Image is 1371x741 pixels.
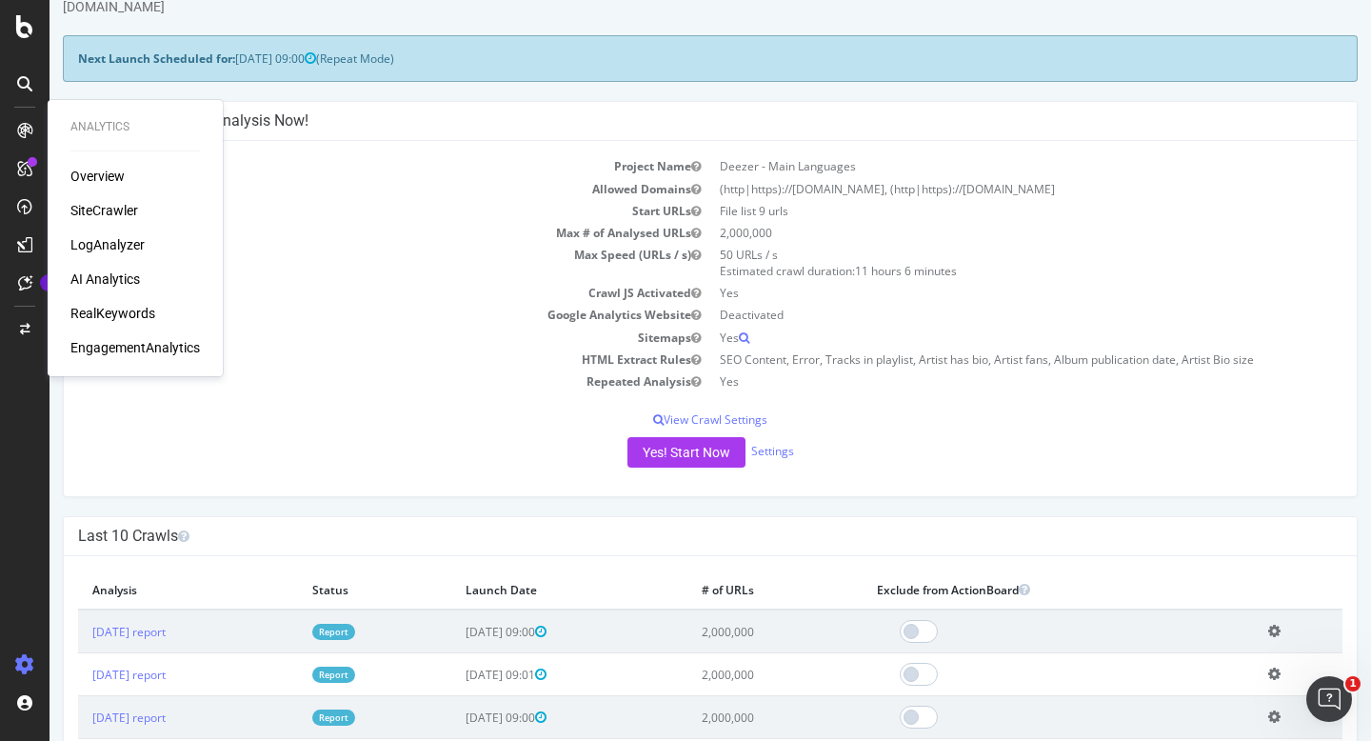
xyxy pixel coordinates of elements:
th: Analysis [29,571,248,610]
th: Launch Date [402,571,638,610]
td: SEO Content, Error, Tracks in playlist, Artist has bio, Artist fans, Album publication date, Arti... [661,349,1293,370]
span: [DATE] 09:01 [416,667,497,683]
h4: Configure your New Analysis Now! [29,111,1293,130]
div: Tooltip anchor [40,274,57,291]
td: 50 URLs / s Estimated crawl duration: [661,244,1293,282]
td: File list 9 urls [661,200,1293,222]
td: Yes [661,282,1293,304]
td: Deezer - Main Languages [661,155,1293,177]
td: HTML Extract Rules [29,349,661,370]
td: Deactivated [661,304,1293,326]
a: RealKeywords [70,304,155,323]
td: Sitemaps [29,327,661,349]
th: Exclude from ActionBoard [813,571,1205,610]
td: Repeated Analysis [29,370,661,392]
strong: Next Launch Scheduled for: [29,50,186,67]
td: Max Speed (URLs / s) [29,244,661,282]
a: LogAnalyzer [70,235,145,254]
a: Report [263,667,306,683]
td: Crawl JS Activated [29,282,661,304]
div: (Repeat Mode) [13,35,1308,82]
th: Status [248,571,403,610]
td: Max # of Analysed URLs [29,222,661,244]
td: 2,000,000 [661,222,1293,244]
button: Yes! Start Now [578,437,696,468]
iframe: Intercom live chat [1306,676,1352,722]
span: 11 hours 6 minutes [805,263,907,279]
td: Yes [661,327,1293,349]
td: Yes [661,370,1293,392]
a: Report [263,624,306,640]
a: [DATE] report [43,624,116,640]
a: EngagementAnalytics [70,338,200,357]
p: View Crawl Settings [29,411,1293,428]
td: Project Name [29,155,661,177]
td: 2,000,000 [638,696,812,739]
span: [DATE] 09:00 [416,624,497,640]
a: [DATE] report [43,710,116,726]
span: [DATE] 09:00 [416,710,497,726]
span: 1 [1345,676,1361,691]
a: AI Analytics [70,270,140,289]
td: 2,000,000 [638,610,812,653]
td: (http|https)://[DOMAIN_NAME], (http|https)://[DOMAIN_NAME] [661,178,1293,200]
a: Overview [70,167,125,186]
a: [DATE] report [43,667,116,683]
td: Allowed Domains [29,178,661,200]
th: # of URLs [638,571,812,610]
td: 2,000,000 [638,653,812,696]
a: Report [263,710,306,726]
a: Settings [702,443,745,459]
td: Google Analytics Website [29,304,661,326]
span: [DATE] 09:00 [186,50,267,67]
td: Start URLs [29,200,661,222]
div: Analytics [70,119,200,135]
a: SiteCrawler [70,201,138,220]
h4: Last 10 Crawls [29,527,1293,546]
